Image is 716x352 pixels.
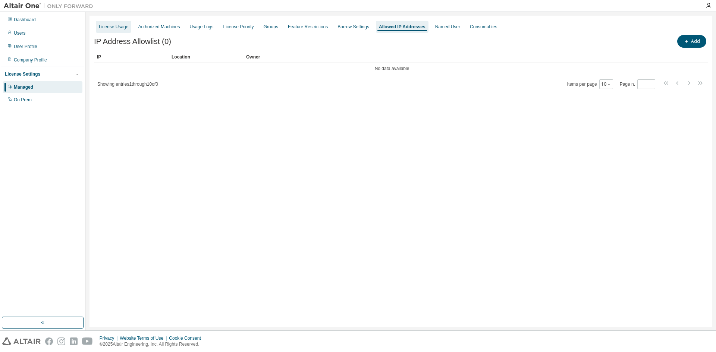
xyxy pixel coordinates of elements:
[14,30,25,36] div: Users
[120,335,169,341] div: Website Terms of Use
[45,337,53,345] img: facebook.svg
[172,51,240,63] div: Location
[97,51,166,63] div: IP
[601,81,611,87] button: 10
[14,17,36,23] div: Dashboard
[14,44,37,50] div: User Profile
[567,79,613,89] span: Items per page
[337,24,369,30] div: Borrow Settings
[435,24,460,30] div: Named User
[82,337,93,345] img: youtube.svg
[169,335,205,341] div: Cookie Consent
[189,24,213,30] div: Usage Logs
[99,24,128,30] div: License Usage
[97,82,158,87] span: Showing entries 1 through 10 of 0
[288,24,328,30] div: Feature Restrictions
[100,335,120,341] div: Privacy
[100,341,205,348] p: © 2025 Altair Engineering, Inc. All Rights Reserved.
[264,24,278,30] div: Groups
[620,79,655,89] span: Page n.
[14,57,47,63] div: Company Profile
[70,337,78,345] img: linkedin.svg
[94,63,690,74] td: No data available
[5,71,40,77] div: License Settings
[14,84,33,90] div: Managed
[246,51,687,63] div: Owner
[470,24,497,30] div: Consumables
[4,2,97,10] img: Altair One
[94,37,171,46] span: IP Address Allowlist (0)
[57,337,65,345] img: instagram.svg
[138,24,180,30] div: Authorized Machines
[2,337,41,345] img: altair_logo.svg
[14,97,32,103] div: On Prem
[223,24,254,30] div: License Priority
[379,24,425,30] div: Allowed IP Addresses
[677,35,706,48] button: Add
